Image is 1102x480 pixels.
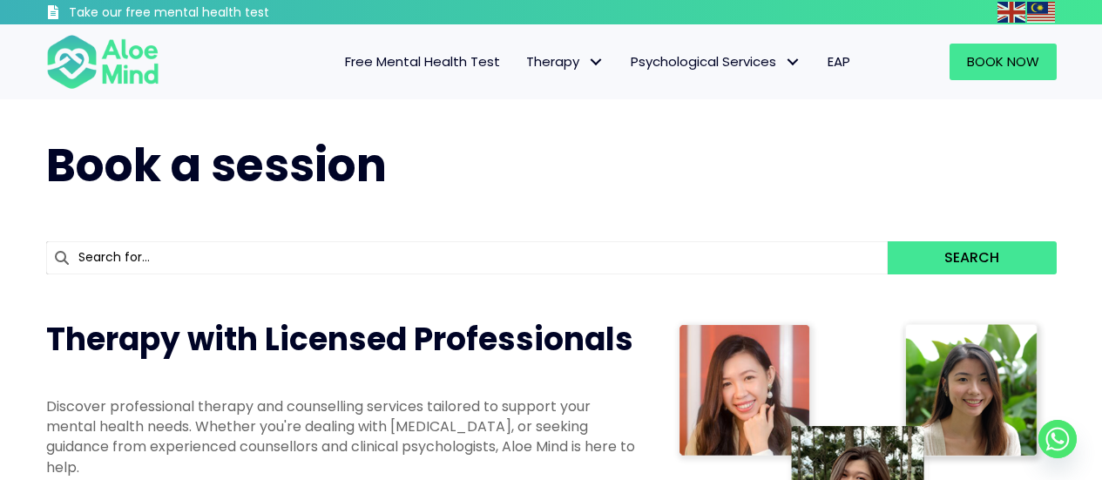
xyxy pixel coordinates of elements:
img: en [997,2,1025,23]
span: Therapy: submenu [584,50,609,75]
a: Psychological ServicesPsychological Services: submenu [618,44,815,80]
span: Book Now [967,52,1039,71]
span: Psychological Services: submenu [781,50,806,75]
h3: Take our free mental health test [69,4,362,22]
img: ms [1027,2,1055,23]
a: Malay [1027,2,1057,22]
span: EAP [828,52,850,71]
button: Search [888,241,1056,274]
span: Book a session [46,133,387,197]
nav: Menu [182,44,863,80]
span: Psychological Services [631,52,801,71]
p: Discover professional therapy and counselling services tailored to support your mental health nee... [46,396,639,477]
span: Therapy [526,52,605,71]
a: TherapyTherapy: submenu [513,44,618,80]
a: EAP [815,44,863,80]
a: English [997,2,1027,22]
a: Take our free mental health test [46,4,362,24]
input: Search for... [46,241,889,274]
span: Therapy with Licensed Professionals [46,317,633,362]
span: Free Mental Health Test [345,52,500,71]
img: Aloe mind Logo [46,33,159,91]
a: Whatsapp [1038,420,1077,458]
a: Free Mental Health Test [332,44,513,80]
a: Book Now [950,44,1057,80]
